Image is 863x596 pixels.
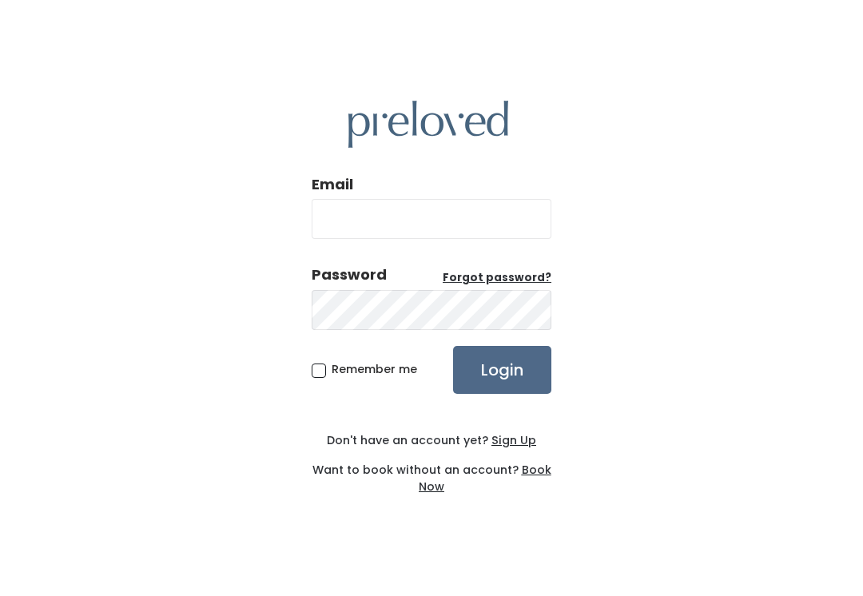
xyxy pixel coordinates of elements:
[453,346,551,394] input: Login
[491,432,536,448] u: Sign Up
[312,264,387,285] div: Password
[312,449,551,495] div: Want to book without an account?
[312,432,551,449] div: Don't have an account yet?
[348,101,508,148] img: preloved logo
[443,270,551,286] a: Forgot password?
[332,361,417,377] span: Remember me
[312,174,353,195] label: Email
[488,432,536,448] a: Sign Up
[419,462,551,495] a: Book Now
[443,270,551,285] u: Forgot password?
